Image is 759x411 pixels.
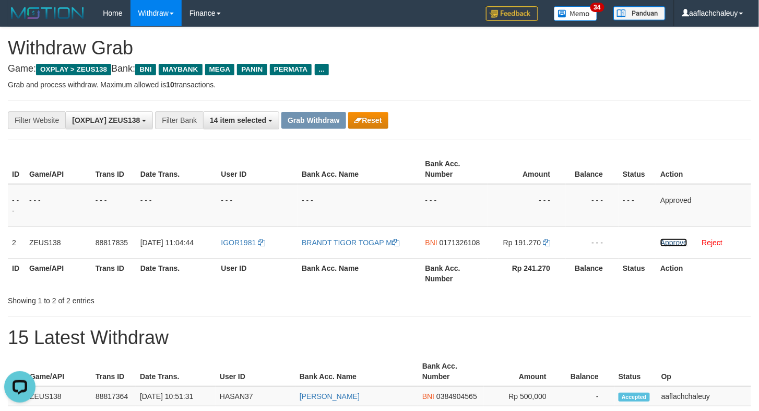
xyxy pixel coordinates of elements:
th: Date Trans. [136,154,217,184]
span: 88817835 [96,238,128,247]
td: 88817364 [91,386,136,406]
div: Showing 1 to 2 of 2 entries [8,291,309,306]
span: Rp 191.270 [503,238,541,247]
td: - - - [421,184,488,227]
td: Rp 500,000 [484,386,562,406]
h4: Game: Bank: [8,64,751,74]
th: Action [656,258,751,288]
th: Bank Acc. Name [295,357,418,386]
button: Open LiveChat chat widget [4,4,35,36]
td: HASAN37 [216,386,295,406]
strong: 10 [166,81,174,89]
span: PANIN [237,64,267,75]
td: - - - [91,184,136,227]
th: User ID [216,357,295,386]
th: Trans ID [91,258,136,288]
th: Date Trans. [136,357,216,386]
span: OXPLAY > ZEUS138 [36,64,111,75]
th: ID [8,154,25,184]
a: [PERSON_NAME] [300,392,360,401]
th: Action [656,154,751,184]
span: [DATE] 11:04:44 [140,238,194,247]
th: Game/API [25,258,91,288]
div: Filter Bank [155,111,203,129]
span: PERMATA [270,64,312,75]
th: Balance [566,154,619,184]
td: - - - [136,184,217,227]
img: MOTION_logo.png [8,5,87,21]
th: Amount [484,357,562,386]
th: User ID [217,154,298,184]
span: BNI [425,238,437,247]
th: Bank Acc. Number [421,258,488,288]
td: - - - [566,184,619,227]
th: Status [614,357,657,386]
th: Op [657,357,751,386]
span: [OXPLAY] ZEUS138 [72,116,140,124]
th: Trans ID [91,357,136,386]
td: aaflachchaleuy [657,386,751,406]
button: Reset [348,112,388,129]
a: IGOR1981 [221,238,266,247]
span: IGOR1981 [221,238,256,247]
th: Status [619,154,656,184]
th: Trans ID [91,154,136,184]
span: 34 [590,3,604,12]
td: - - - [298,184,421,227]
td: - - - [488,184,566,227]
td: - - - [8,184,25,227]
th: Amount [488,154,566,184]
td: - - - [566,226,619,258]
th: ID [8,357,26,386]
h1: Withdraw Grab [8,38,751,59]
span: BNI [135,64,156,75]
div: Filter Website [8,111,65,129]
th: Balance [562,357,614,386]
td: 2 [8,226,25,258]
span: ... [315,64,329,75]
td: - - - [25,184,91,227]
td: ZEUS138 [26,386,91,406]
td: - - - [619,184,656,227]
th: User ID [217,258,298,288]
button: 14 item selected [203,111,279,129]
span: MEGA [205,64,235,75]
a: Copy 191270 to clipboard [543,238,550,247]
h1: 15 Latest Withdraw [8,327,751,348]
th: Game/API [26,357,91,386]
a: BRANDT TIGOR TOGAP M [302,238,399,247]
th: Game/API [25,154,91,184]
td: [DATE] 10:51:31 [136,386,216,406]
button: [OXPLAY] ZEUS138 [65,111,153,129]
img: Button%20Memo.svg [554,6,598,21]
td: Approved [656,184,751,227]
th: Bank Acc. Number [418,357,484,386]
a: Reject [702,238,723,247]
td: ZEUS138 [25,226,91,258]
span: Copy 0384904565 to clipboard [436,392,477,401]
img: Feedback.jpg [486,6,538,21]
span: 14 item selected [210,116,266,124]
button: Grab Withdraw [281,112,346,129]
td: - [562,386,614,406]
span: Copy 0171326108 to clipboard [440,238,480,247]
th: Date Trans. [136,258,217,288]
th: Bank Acc. Name [298,258,421,288]
th: Rp 241.270 [488,258,566,288]
th: Status [619,258,656,288]
a: Approve [660,238,687,247]
th: Balance [566,258,619,288]
span: BNI [422,392,434,401]
span: MAYBANK [159,64,203,75]
th: ID [8,258,25,288]
p: Grab and process withdraw. Maximum allowed is transactions. [8,79,751,90]
th: Bank Acc. Name [298,154,421,184]
td: - - - [217,184,298,227]
img: panduan.png [613,6,666,20]
span: Accepted [619,393,650,402]
th: Bank Acc. Number [421,154,488,184]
